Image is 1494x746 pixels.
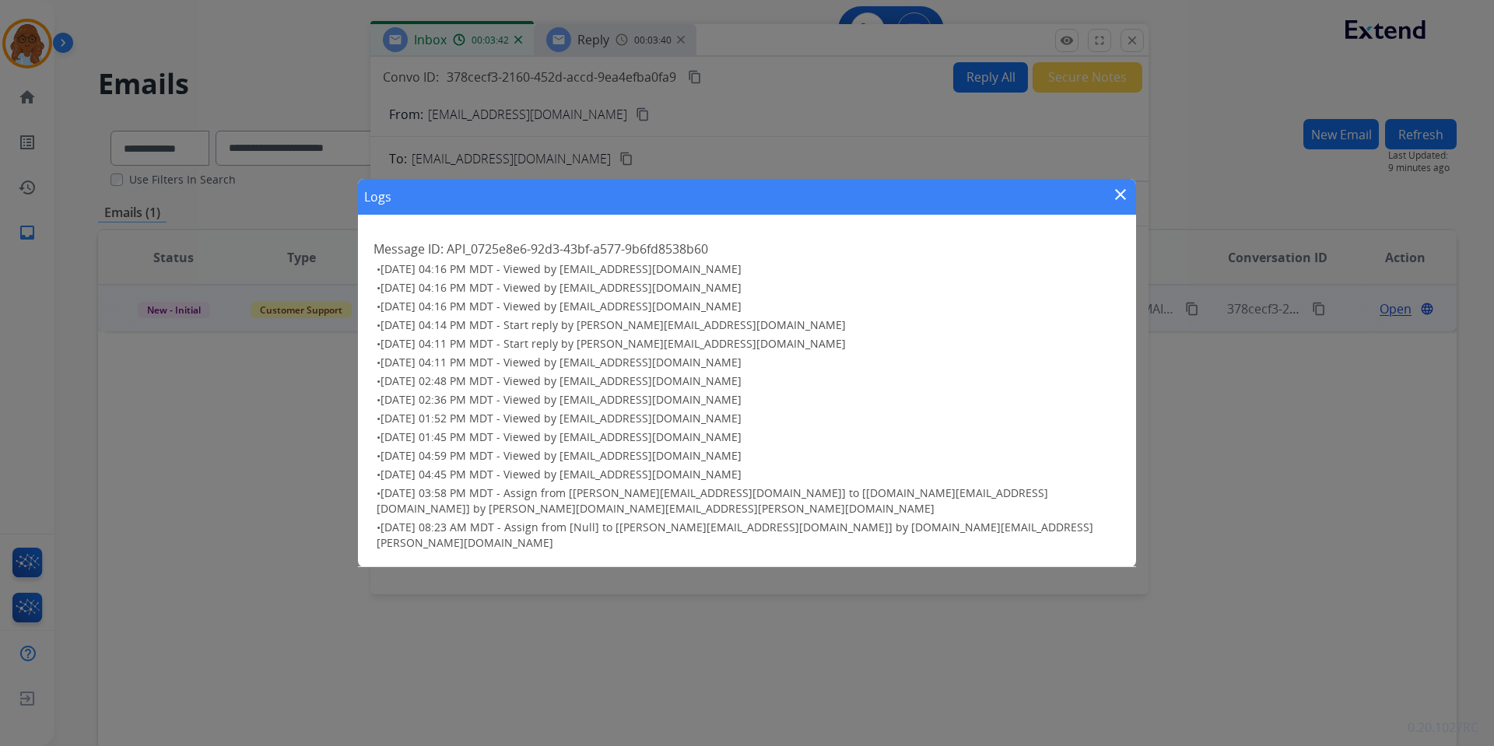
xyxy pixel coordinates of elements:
[381,317,846,332] span: [DATE] 04:14 PM MDT - Start reply by [PERSON_NAME][EMAIL_ADDRESS][DOMAIN_NAME]
[381,373,742,388] span: [DATE] 02:48 PM MDT - Viewed by [EMAIL_ADDRESS][DOMAIN_NAME]
[377,373,1120,389] h3: •
[377,317,1120,333] h3: •
[381,261,742,276] span: [DATE] 04:16 PM MDT - Viewed by [EMAIL_ADDRESS][DOMAIN_NAME]
[381,355,742,369] span: [DATE] 04:11 PM MDT - Viewed by [EMAIL_ADDRESS][DOMAIN_NAME]
[1408,718,1478,737] p: 0.20.1027RC
[373,240,444,257] span: Message ID:
[377,411,1120,426] h3: •
[377,467,1120,482] h3: •
[381,336,846,351] span: [DATE] 04:11 PM MDT - Start reply by [PERSON_NAME][EMAIL_ADDRESS][DOMAIN_NAME]
[381,448,742,463] span: [DATE] 04:59 PM MDT - Viewed by [EMAIL_ADDRESS][DOMAIN_NAME]
[377,261,1120,277] h3: •
[377,355,1120,370] h3: •
[377,336,1120,352] h3: •
[377,520,1120,551] h3: •
[377,280,1120,296] h3: •
[381,411,742,426] span: [DATE] 01:52 PM MDT - Viewed by [EMAIL_ADDRESS][DOMAIN_NAME]
[377,299,1120,314] h3: •
[381,280,742,295] span: [DATE] 04:16 PM MDT - Viewed by [EMAIL_ADDRESS][DOMAIN_NAME]
[381,467,742,482] span: [DATE] 04:45 PM MDT - Viewed by [EMAIL_ADDRESS][DOMAIN_NAME]
[377,429,1120,445] h3: •
[447,240,708,257] span: API_0725e8e6-92d3-43bf-a577-9b6fd8538b60
[377,520,1093,550] span: [DATE] 08:23 AM MDT - Assign from [Null] to [[PERSON_NAME][EMAIL_ADDRESS][DOMAIN_NAME]] by [DOMAI...
[377,485,1048,516] span: [DATE] 03:58 PM MDT - Assign from [[PERSON_NAME][EMAIL_ADDRESS][DOMAIN_NAME]] to [[DOMAIN_NAME][E...
[381,429,742,444] span: [DATE] 01:45 PM MDT - Viewed by [EMAIL_ADDRESS][DOMAIN_NAME]
[377,448,1120,464] h3: •
[377,392,1120,408] h3: •
[1111,185,1130,204] mat-icon: close
[381,392,742,407] span: [DATE] 02:36 PM MDT - Viewed by [EMAIL_ADDRESS][DOMAIN_NAME]
[377,485,1120,517] h3: •
[381,299,742,313] span: [DATE] 04:16 PM MDT - Viewed by [EMAIL_ADDRESS][DOMAIN_NAME]
[364,187,391,206] h1: Logs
